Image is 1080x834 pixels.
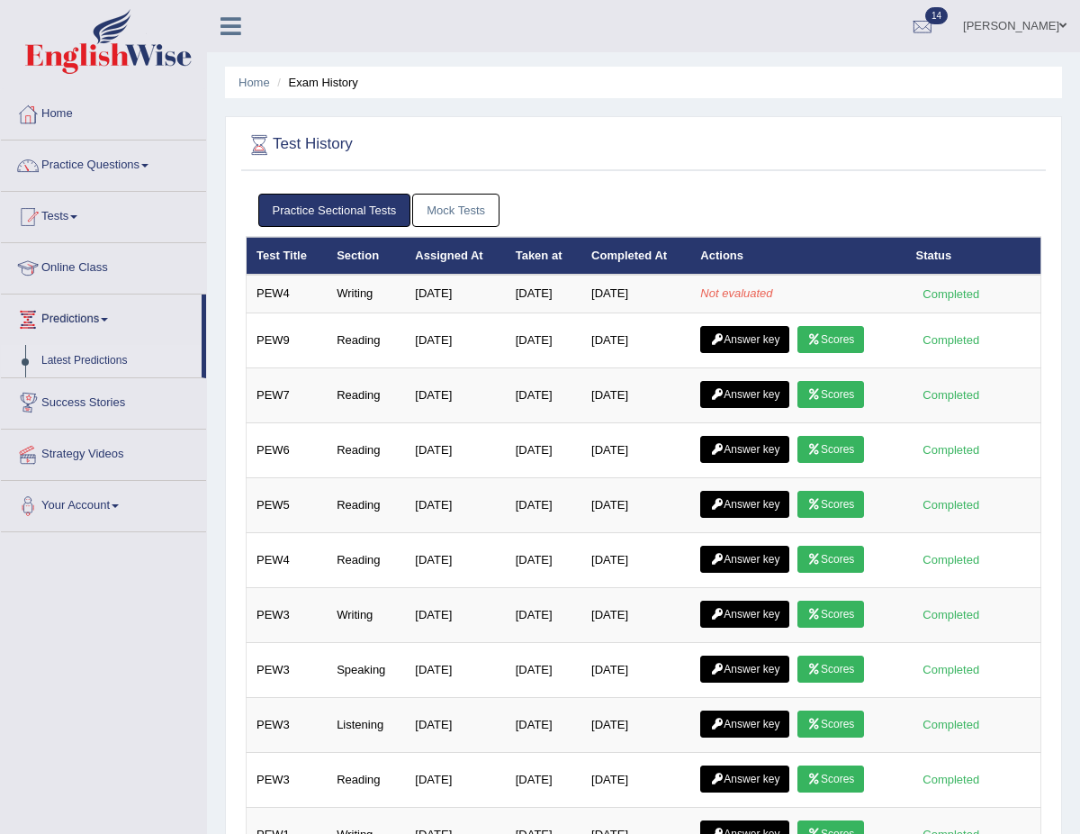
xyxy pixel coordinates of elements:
[506,237,581,275] th: Taken at
[581,477,690,532] td: [DATE]
[1,89,206,134] a: Home
[405,642,505,697] td: [DATE]
[1,243,206,288] a: Online Class
[581,587,690,642] td: [DATE]
[405,422,505,477] td: [DATE]
[1,295,202,340] a: Predictions
[797,711,864,738] a: Scores
[700,491,789,518] a: Answer key
[797,601,864,628] a: Scores
[506,367,581,422] td: [DATE]
[916,660,986,679] div: Completed
[797,436,864,463] a: Scores
[327,237,405,275] th: Section
[1,141,206,186] a: Practice Questions
[916,605,986,624] div: Completed
[506,275,581,313] td: [DATE]
[797,381,864,408] a: Scores
[327,532,405,587] td: Reading
[327,275,405,313] td: Writing
[327,367,405,422] td: Reading
[327,752,405,807] td: Reading
[238,76,270,89] a: Home
[506,477,581,532] td: [DATE]
[258,194,411,227] a: Practice Sectional Tests
[797,766,864,793] a: Scores
[1,430,206,475] a: Strategy Videos
[247,752,328,807] td: PEW3
[405,313,505,367] td: [DATE]
[581,237,690,275] th: Completed At
[412,194,499,227] a: Mock Tests
[506,752,581,807] td: [DATE]
[247,313,328,367] td: PEW9
[247,275,328,313] td: PEW4
[33,345,202,377] a: Latest Predictions
[916,385,986,404] div: Completed
[700,766,789,793] a: Answer key
[700,601,789,628] a: Answer key
[506,313,581,367] td: [DATE]
[700,326,789,353] a: Answer key
[247,477,328,532] td: PEW5
[405,752,505,807] td: [DATE]
[1,192,206,237] a: Tests
[916,331,986,349] div: Completed
[797,546,864,573] a: Scores
[700,711,789,738] a: Answer key
[581,697,690,752] td: [DATE]
[247,367,328,422] td: PEW7
[405,275,505,313] td: [DATE]
[247,642,328,697] td: PEW3
[700,656,789,683] a: Answer key
[405,237,505,275] th: Assigned At
[916,550,986,569] div: Completed
[916,440,986,459] div: Completed
[916,715,986,734] div: Completed
[906,237,1041,275] th: Status
[327,587,405,642] td: Writing
[405,477,505,532] td: [DATE]
[327,642,405,697] td: Speaking
[797,326,864,353] a: Scores
[1,481,206,526] a: Your Account
[581,313,690,367] td: [DATE]
[700,286,772,300] em: Not evaluated
[327,697,405,752] td: Listening
[506,697,581,752] td: [DATE]
[1,378,206,423] a: Success Stories
[700,381,789,408] a: Answer key
[405,367,505,422] td: [DATE]
[247,237,328,275] th: Test Title
[327,477,405,532] td: Reading
[581,642,690,697] td: [DATE]
[581,532,690,587] td: [DATE]
[925,7,948,24] span: 14
[405,697,505,752] td: [DATE]
[700,546,789,573] a: Answer key
[506,422,581,477] td: [DATE]
[916,285,986,304] div: Completed
[506,532,581,587] td: [DATE]
[405,587,505,642] td: [DATE]
[246,131,739,159] h2: Test History
[581,367,690,422] td: [DATE]
[405,532,505,587] td: [DATE]
[273,74,358,91] li: Exam History
[581,275,690,313] td: [DATE]
[247,422,328,477] td: PEW6
[247,532,328,587] td: PEW4
[247,587,328,642] td: PEW3
[797,491,864,518] a: Scores
[327,313,405,367] td: Reading
[247,697,328,752] td: PEW3
[916,770,986,789] div: Completed
[327,422,405,477] td: Reading
[700,436,789,463] a: Answer key
[581,752,690,807] td: [DATE]
[506,587,581,642] td: [DATE]
[690,237,905,275] th: Actions
[506,642,581,697] td: [DATE]
[581,422,690,477] td: [DATE]
[797,656,864,683] a: Scores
